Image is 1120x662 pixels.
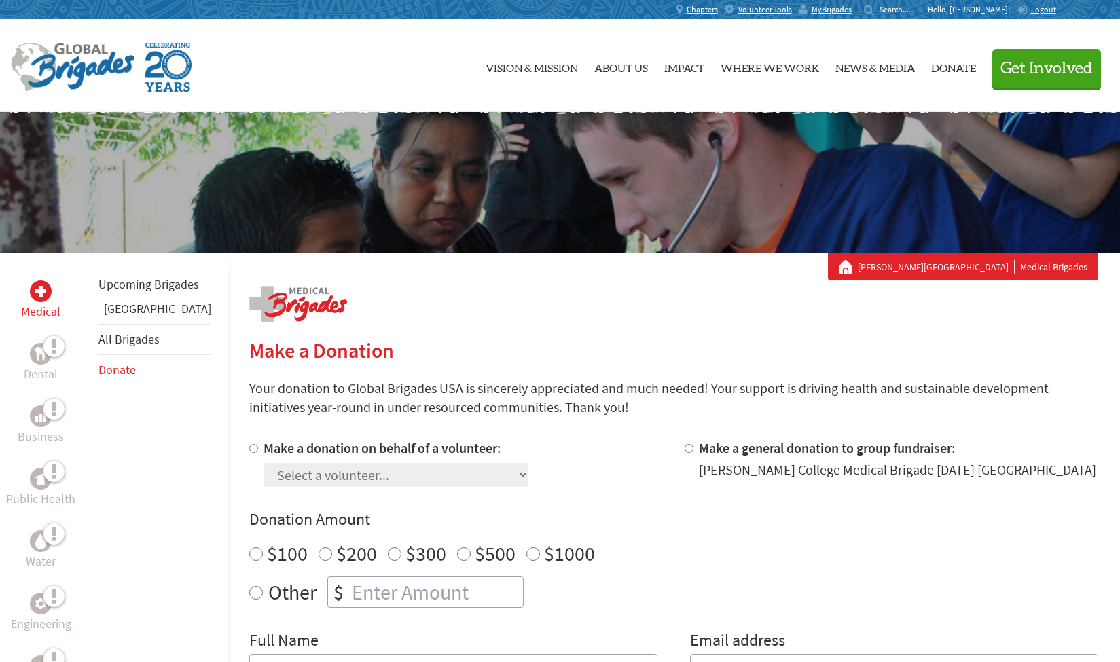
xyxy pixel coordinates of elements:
[738,4,792,15] span: Volunteer Tools
[35,347,46,360] img: Dental
[835,31,915,101] a: News & Media
[249,629,319,654] label: Full Name
[687,4,718,15] span: Chapters
[26,552,56,571] p: Water
[1031,4,1056,14] span: Logout
[594,31,648,101] a: About Us
[24,365,58,384] p: Dental
[104,301,211,316] a: [GEOGRAPHIC_DATA]
[249,286,347,322] img: logo-medical.png
[880,4,918,14] input: Search...
[35,533,46,549] img: Water
[30,593,52,614] div: Engineering
[249,509,1098,530] h4: Donation Amount
[267,540,308,566] label: $100
[21,302,60,321] p: Medical
[18,427,64,446] p: Business
[992,49,1101,88] button: Get Involved
[1000,60,1093,77] span: Get Involved
[839,260,1087,274] div: Medical Brigades
[145,43,192,92] img: Global Brigades Celebrating 20 Years
[858,260,1015,274] a: [PERSON_NAME][GEOGRAPHIC_DATA]
[21,280,60,321] a: MedicalMedical
[249,379,1098,417] p: Your donation to Global Brigades USA is sincerely appreciated and much needed! Your support is dr...
[6,468,75,509] a: Public HealthPublic Health
[928,4,1017,15] p: Hello, [PERSON_NAME]!
[475,540,516,566] label: $500
[98,362,136,378] a: Donate
[931,31,976,101] a: Donate
[664,31,704,101] a: Impact
[98,299,211,324] li: Panama
[11,614,71,633] p: Engineering
[35,411,46,422] img: Business
[544,540,595,566] label: $1000
[30,530,52,552] div: Water
[6,490,75,509] p: Public Health
[11,593,71,633] a: EngineeringEngineering
[349,577,523,607] input: Enter Amount
[268,576,317,608] label: Other
[699,460,1096,479] div: [PERSON_NAME] College Medical Brigade [DATE] [GEOGRAPHIC_DATA]
[11,43,134,92] img: Global Brigades Logo
[405,540,446,566] label: $300
[336,540,377,566] label: $200
[721,31,819,101] a: Where We Work
[98,270,211,299] li: Upcoming Brigades
[35,472,46,485] img: Public Health
[486,31,578,101] a: Vision & Mission
[30,343,52,365] div: Dental
[1017,4,1056,15] a: Logout
[98,331,160,347] a: All Brigades
[26,530,56,571] a: WaterWater
[690,629,785,654] label: Email address
[35,598,46,609] img: Engineering
[35,286,46,297] img: Medical
[30,405,52,427] div: Business
[249,338,1098,363] h2: Make a Donation
[18,405,64,446] a: BusinessBusiness
[328,577,349,607] div: $
[30,280,52,302] div: Medical
[699,439,956,456] label: Make a general donation to group fundraiser:
[98,276,199,292] a: Upcoming Brigades
[98,355,211,385] li: Donate
[264,439,501,456] label: Make a donation on behalf of a volunteer:
[98,324,211,355] li: All Brigades
[812,4,852,15] span: MyBrigades
[24,343,58,384] a: DentalDental
[30,468,52,490] div: Public Health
